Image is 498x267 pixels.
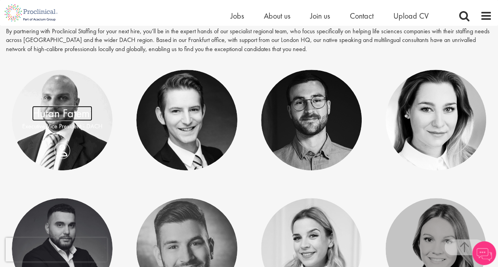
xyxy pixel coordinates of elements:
[6,27,492,54] p: By partnering with Proclinical Staffing for your next hire, you’ll be in the expert hands of our ...
[231,11,244,21] a: Jobs
[310,11,330,21] a: Join us
[6,238,107,261] iframe: reCAPTCHA
[350,11,374,21] a: Contact
[32,106,92,121] a: Hutan Fatemi
[20,122,105,131] p: Executive Vice President - DACH
[472,241,496,265] img: Chatbot
[393,11,429,21] a: Upload CV
[264,11,290,21] a: About us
